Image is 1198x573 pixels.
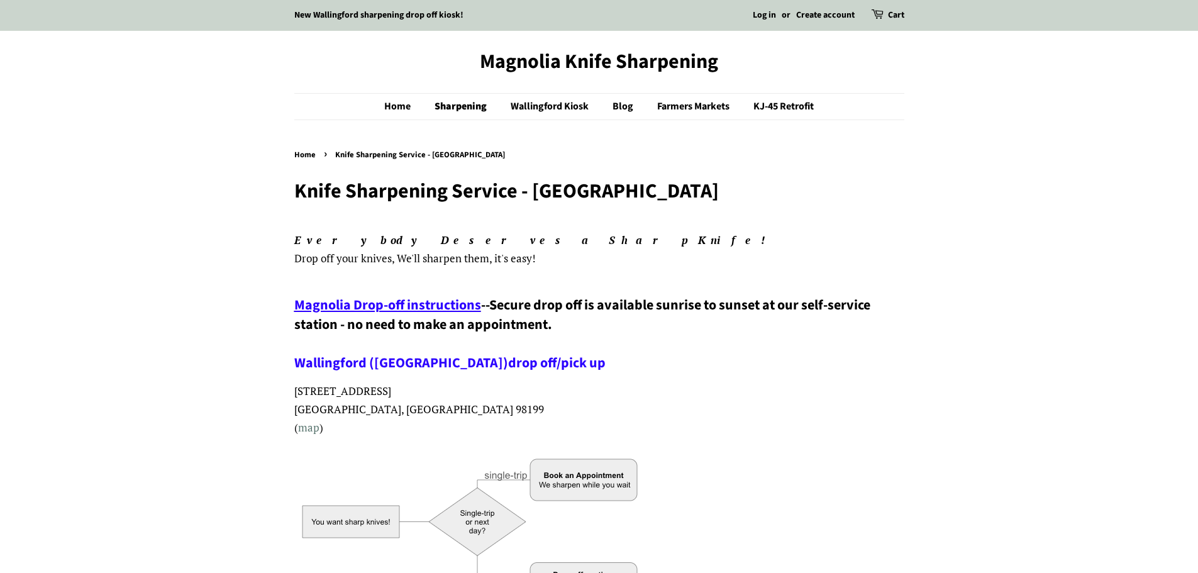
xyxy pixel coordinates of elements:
a: Blog [603,94,646,120]
a: Log in [753,9,776,21]
span: Drop off your knives [294,251,392,265]
nav: breadcrumbs [294,148,904,162]
a: drop off/pick up [508,353,606,373]
a: Farmers Markets [648,94,742,120]
a: map [298,420,319,435]
span: -- [481,295,489,315]
p: , We'll sharpen them, it's easy! [294,231,904,268]
a: KJ-45 Retrofit [744,94,814,120]
a: Cart [888,8,904,23]
span: Secure drop off is available sunrise to sunset at our self-service station - no need to make an a... [294,295,870,373]
em: Everybody Deserves a Sharp Knife! [294,233,776,247]
a: Wallingford ([GEOGRAPHIC_DATA]) [294,353,508,373]
a: Home [384,94,423,120]
a: Sharpening [425,94,499,120]
a: Home [294,149,319,160]
span: [STREET_ADDRESS] [GEOGRAPHIC_DATA], [GEOGRAPHIC_DATA] 98199 ( ) [294,384,544,435]
span: Knife Sharpening Service - [GEOGRAPHIC_DATA] [335,149,508,160]
a: New Wallingford sharpening drop off kiosk! [294,9,463,21]
span: › [324,146,330,162]
a: Magnolia Drop-off instructions [294,295,481,315]
a: Wallingford Kiosk [501,94,601,120]
h1: Knife Sharpening Service - [GEOGRAPHIC_DATA] [294,179,904,203]
li: or [782,8,790,23]
a: Magnolia Knife Sharpening [294,50,904,74]
a: Create account [796,9,855,21]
